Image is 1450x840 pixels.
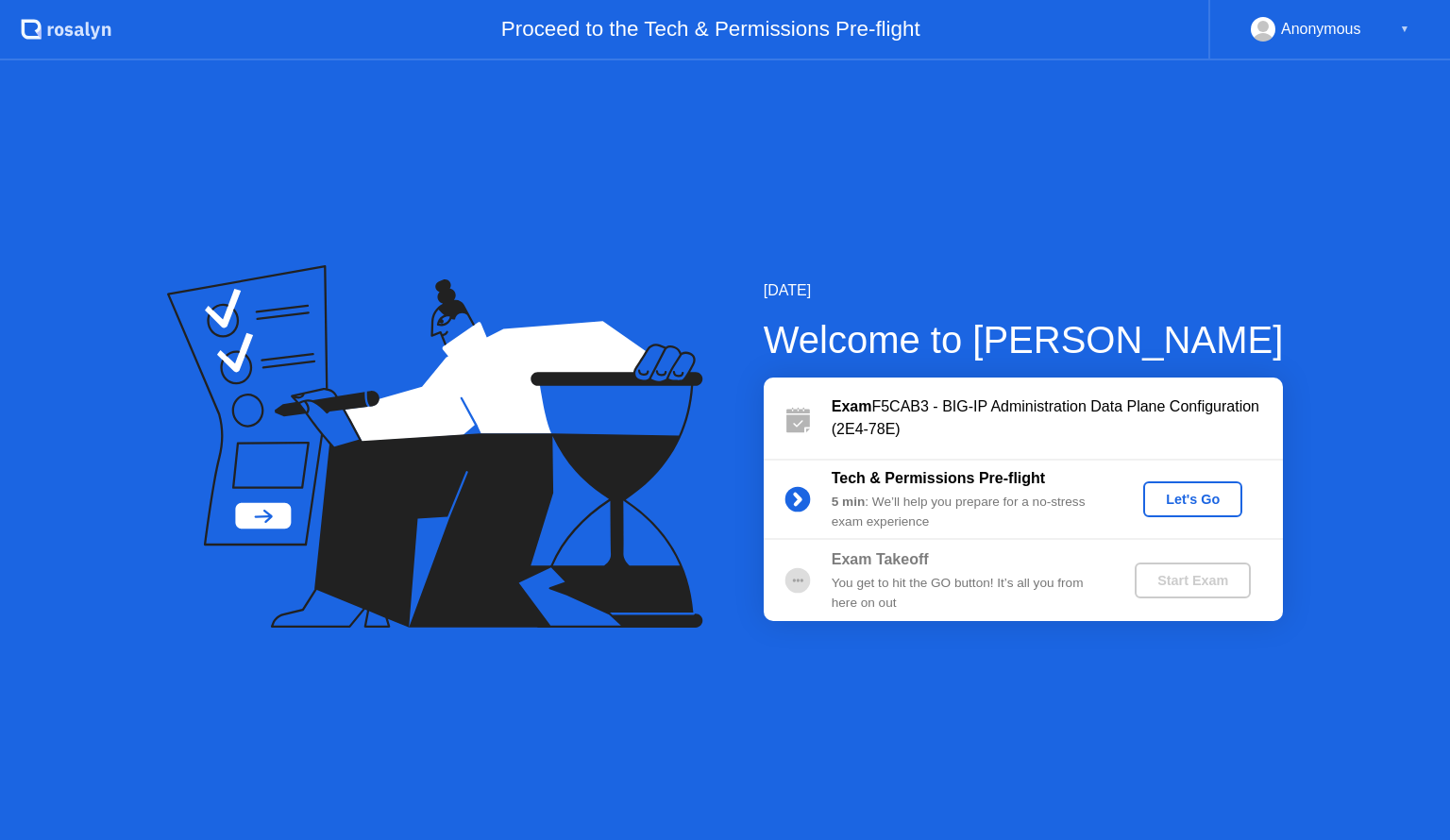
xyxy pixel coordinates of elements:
div: You get to hit the GO button! It’s all you from here on out [832,574,1104,613]
div: Welcome to [PERSON_NAME] [764,311,1284,368]
b: Tech & Permissions Pre-flight [832,470,1045,486]
b: Exam Takeoff [832,551,929,567]
b: 5 min [832,495,866,509]
div: ▼ [1400,17,1409,42]
div: Start Exam [1142,573,1243,588]
div: [DATE] [764,279,1284,302]
button: Start Exam [1135,563,1251,598]
b: Exam [832,398,872,414]
div: F5CAB3 - BIG-IP Administration Data Plane Configuration (2E4-78E) [832,395,1283,441]
div: : We’ll help you prepare for a no-stress exam experience [832,493,1104,531]
div: Anonymous [1281,17,1361,42]
div: Let's Go [1151,492,1235,507]
button: Let's Go [1143,481,1242,517]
